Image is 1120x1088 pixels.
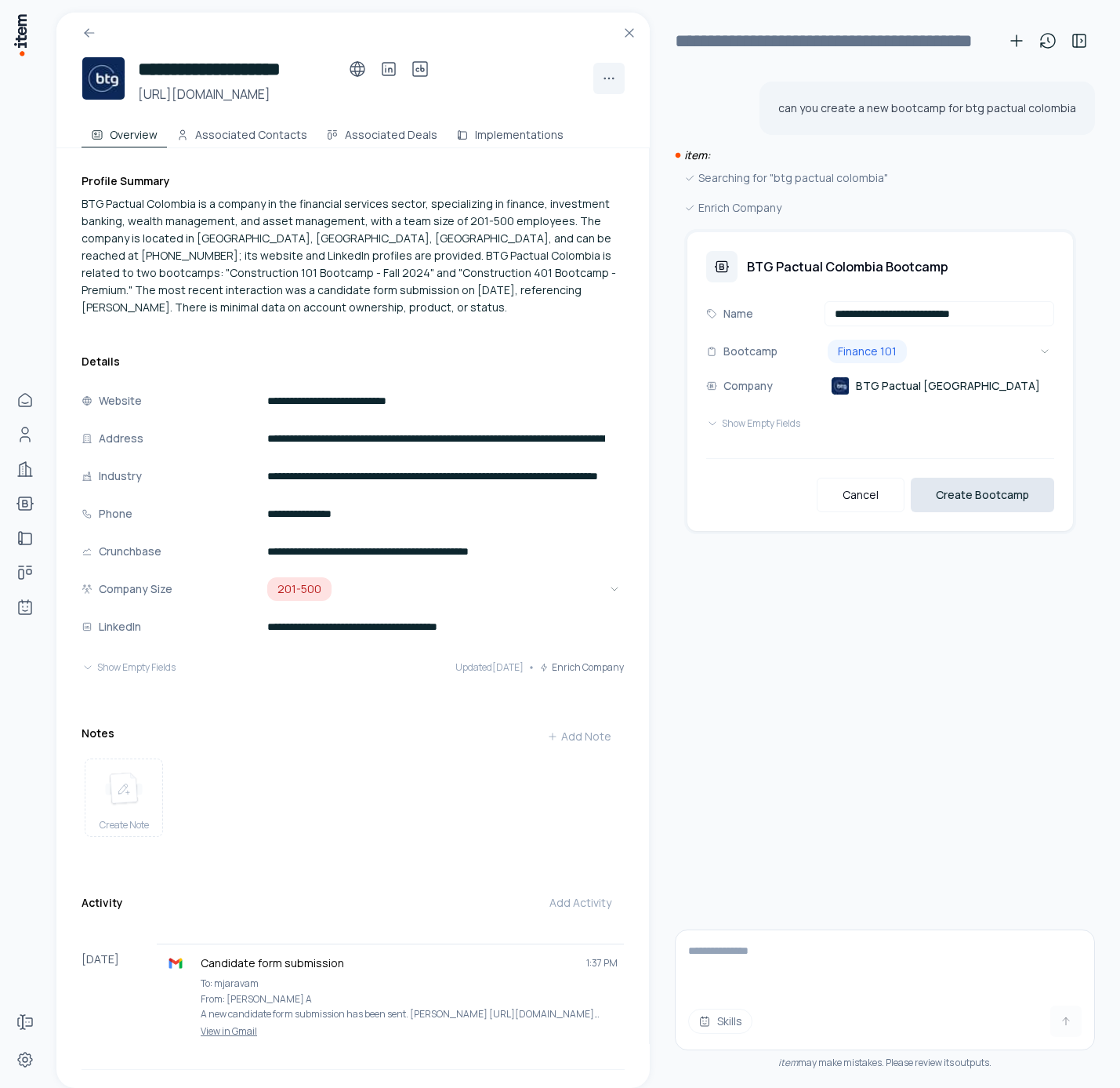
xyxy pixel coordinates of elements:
h3: Activity [82,895,123,911]
p: Website [99,392,142,409]
h3: Profile Summary [82,173,624,189]
button: Associated Contacts [167,116,317,147]
p: can you create a new bootcamp for btg pactual colombia [778,100,1076,116]
img: Item Brain Logo [13,13,28,57]
p: Bootcamp [723,343,777,360]
div: Enrich Company [684,199,1076,217]
a: Home [9,384,41,416]
button: More actions [593,63,625,94]
button: New conversation [1001,25,1032,56]
div: Searching for "btg pactual colombia" [684,169,1076,187]
p: Crunchbase [99,543,161,560]
button: Toggle sidebar [1064,25,1095,56]
p: Company Size [99,580,172,598]
p: Name [723,305,753,322]
button: Implementations [447,116,573,147]
h3: Notes [82,726,114,741]
span: Updated [DATE] [455,661,524,674]
p: Candidate form submission [201,955,574,971]
button: View history [1032,25,1064,56]
a: View in Gmail [163,1025,618,1038]
i: item [778,1056,798,1069]
h3: BTG Pactual Colombia Bootcamp [747,257,948,276]
a: deals [9,557,41,588]
a: Contacts [9,419,41,450]
p: Phone [99,505,132,522]
img: BTG Pactual Colombia [82,56,125,100]
button: Cancel [817,478,904,512]
h3: Details [82,354,624,369]
p: Industry [99,468,142,485]
a: Agents [9,591,41,623]
span: Skills [717,1013,742,1029]
button: Enrich Company [539,652,624,683]
button: Add Note [535,721,624,752]
span: 1:37 PM [586,957,618,970]
p: Address [99,430,143,447]
a: bootcamps [9,488,41,519]
button: Show Empty Fields [82,652,176,683]
button: create noteCreate Note [85,759,163,837]
div: Add Note [547,729,611,744]
h3: [URL][DOMAIN_NAME] [138,85,436,104]
p: LinkedIn [99,618,141,635]
img: gmail logo [168,955,183,971]
button: Associated Deals [317,116,447,147]
span: BTG Pactual [GEOGRAPHIC_DATA] [856,378,1040,394]
a: implementations [9,522,41,554]
div: BTG Pactual Colombia is a company in the financial services sector, specializing in finance, inve... [82,195,624,316]
button: Create Bootcamp [911,478,1054,512]
span: Create Note [100,819,149,831]
div: may make mistakes. Please review its outputs. [675,1057,1095,1069]
a: BTG Pactual [GEOGRAPHIC_DATA] [831,377,1040,395]
img: BTG Pactual Colombia [831,377,850,395]
button: Skills [688,1009,752,1034]
img: create note [105,772,143,806]
p: To: mjaravam From: [PERSON_NAME] A A new candidate form submission has been sent. [PERSON_NAME] [... [201,976,618,1022]
a: Companies [9,453,41,485]
div: [DATE] [82,944,157,1044]
a: Forms [9,1006,41,1038]
button: Add Activity [537,887,624,919]
a: Settings [9,1044,41,1075]
p: Company [723,377,773,395]
button: Overview [82,116,167,147]
i: item: [684,147,710,162]
button: Show Empty Fields [706,408,800,439]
